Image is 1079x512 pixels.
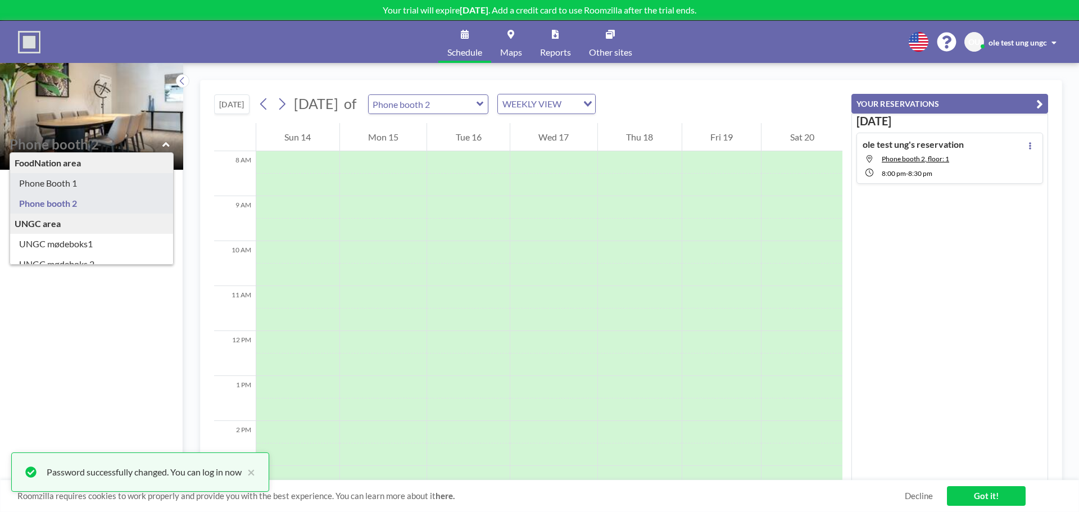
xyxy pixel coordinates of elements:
span: 8:00 PM [882,169,906,178]
div: UNGC mødeboks 2 [10,254,173,274]
div: 11 AM [214,286,256,331]
div: Sun 14 [256,123,339,151]
span: Other sites [589,48,632,57]
div: UNGC mødeboks1 [10,234,173,254]
a: Maps [491,21,531,63]
a: Schedule [438,21,491,63]
div: Search for option [498,94,595,114]
h3: [DATE] [856,114,1043,128]
div: Tue 16 [427,123,510,151]
span: OU [968,37,980,47]
span: Phone booth 2, floor: 1 [882,155,949,163]
a: Got it! [947,486,1026,506]
div: 2 PM [214,421,256,466]
span: Reports [540,48,571,57]
span: of [344,95,356,112]
span: Roomzilla requires cookies to work properly and provide you with the best experience. You can lea... [17,491,905,501]
span: Schedule [447,48,482,57]
div: Wed 17 [510,123,597,151]
b: [DATE] [460,4,488,15]
div: UNGC area [10,214,173,234]
button: YOUR RESERVATIONS [851,94,1048,114]
div: 10 AM [214,241,256,286]
div: Mon 15 [340,123,427,151]
div: 12 PM [214,331,256,376]
a: Other sites [580,21,641,63]
button: close [242,465,255,479]
span: ole test ung ungc [989,38,1047,47]
div: Sat 20 [761,123,842,151]
div: Fri 19 [682,123,761,151]
span: [DATE] [294,95,338,112]
div: 9 AM [214,196,256,241]
div: Phone Booth 1 [10,173,173,193]
input: Phone booth 2 [10,136,162,152]
a: Decline [905,491,933,501]
div: Phone booth 2 [10,193,173,214]
div: Thu 18 [598,123,682,151]
span: WEEKLY VIEW [500,97,564,111]
span: Floor: 1 [9,153,39,164]
a: here. [436,491,455,501]
input: Search for option [565,97,577,111]
span: Maps [500,48,522,57]
a: Reports [531,21,580,63]
input: Phone booth 2 [369,95,477,114]
div: 8 AM [214,151,256,196]
button: [DATE] [214,94,250,114]
div: Password successfully changed. You can log in now [47,465,242,479]
div: FoodNation area [10,153,173,173]
span: 8:30 PM [908,169,932,178]
div: 1 PM [214,376,256,421]
span: - [906,169,908,178]
h4: ole test ung's reservation [863,139,964,150]
img: organization-logo [18,31,40,53]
